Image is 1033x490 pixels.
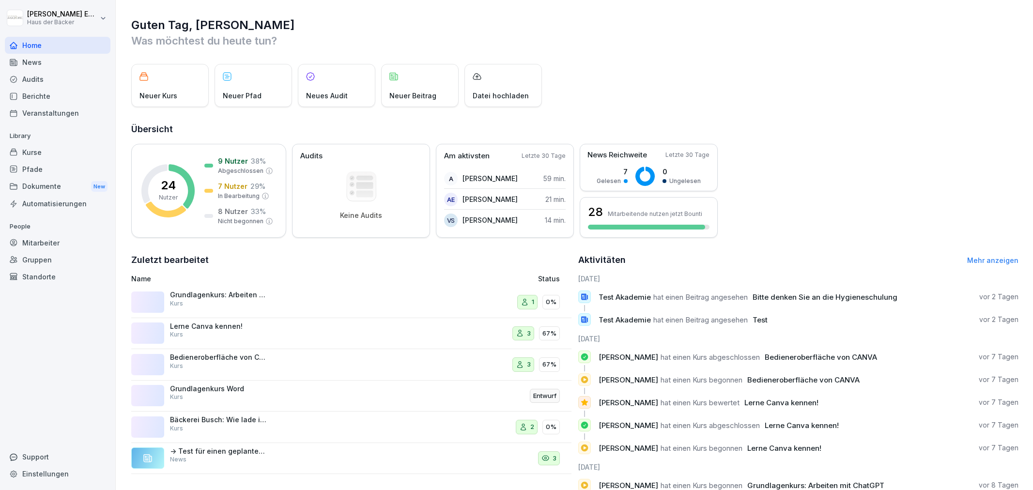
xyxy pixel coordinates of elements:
span: hat einen Kurs bewertet [661,398,740,407]
p: [PERSON_NAME] Ehlerding [27,10,98,18]
h1: Guten Tag, [PERSON_NAME] [131,17,1018,33]
p: 3 [527,360,531,369]
p: Bedieneroberfläche von CANVA [170,353,267,362]
p: vor 8 Tagen [979,480,1018,490]
p: [PERSON_NAME] [463,215,518,225]
h6: [DATE] [578,462,1018,472]
p: 3 [527,329,531,338]
p: Neuer Pfad [223,91,262,101]
h6: [DATE] [578,274,1018,284]
p: 24 [161,180,176,191]
p: 7 Nutzer [218,181,247,191]
p: In Bearbeitung [218,192,260,200]
h6: [DATE] [578,334,1018,344]
span: [PERSON_NAME] [599,352,658,362]
p: 9 Nutzer [218,156,248,166]
p: vor 7 Tagen [979,375,1018,384]
p: Kurs [170,299,183,308]
a: Home [5,37,110,54]
p: Datei hochladen [473,91,529,101]
a: News [5,54,110,71]
span: [PERSON_NAME] [599,444,658,453]
a: Automatisierungen [5,195,110,212]
a: DokumenteNew [5,178,110,196]
p: 0% [546,422,556,432]
div: Pfade [5,161,110,178]
p: Gelesen [597,177,621,185]
div: VS [444,214,458,227]
span: [PERSON_NAME] [599,481,658,490]
p: Haus der Bäcker [27,19,98,26]
p: vor 2 Tagen [979,292,1018,302]
span: Test [753,315,768,324]
a: Gruppen [5,251,110,268]
a: Grundlagenkurs WordKursEntwurf [131,381,571,412]
p: Mitarbeitende nutzen jetzt Bounti [608,210,702,217]
a: -> Test für einen geplanten BeitragNews3 [131,443,571,475]
p: vor 7 Tagen [979,420,1018,430]
p: 21 min. [545,194,566,204]
a: Veranstaltungen [5,105,110,122]
p: Ungelesen [669,177,701,185]
div: A [444,172,458,185]
a: Mitarbeiter [5,234,110,251]
p: Kurs [170,424,183,433]
p: Letzte 30 Tage [522,152,566,160]
p: Was möchtest du heute tun? [131,33,1018,48]
p: 29 % [250,181,265,191]
p: News [170,455,186,464]
a: Einstellungen [5,465,110,482]
p: 0% [546,297,556,307]
span: hat einen Beitrag angesehen [653,292,748,302]
span: Bedieneroberfläche von CANVA [765,352,877,362]
span: [PERSON_NAME] [599,421,658,430]
span: Bitte denken Sie an die Hygieneschulung [753,292,897,302]
span: Test Akademie [599,315,651,324]
span: Lerne Canva kennen! [765,421,839,430]
p: Audits [300,151,323,162]
p: 1 [532,297,534,307]
p: News Reichweite [587,150,647,161]
p: 2 [530,422,534,432]
p: 8 Nutzer [218,206,248,216]
p: Am aktivsten [444,151,490,162]
p: Neuer Beitrag [389,91,436,101]
a: Kurse [5,144,110,161]
p: Kurs [170,362,183,370]
p: Neues Audit [306,91,348,101]
a: Grundlagenkurs: Arbeiten mit ChatGPTKurs10% [131,287,571,318]
p: 33 % [251,206,266,216]
a: Bäckerei Busch: Wie lade ich mir die Bounti App herunter?Kurs20% [131,412,571,443]
span: Grundlagenkurs: Arbeiten mit ChatGPT [747,481,884,490]
h2: Aktivitäten [578,253,626,267]
div: AE [444,193,458,206]
p: [PERSON_NAME] [463,194,518,204]
p: vor 7 Tagen [979,443,1018,453]
p: Bäckerei Busch: Wie lade ich mir die Bounti App herunter? [170,415,267,424]
p: Status [538,274,560,284]
span: hat einen Kurs abgeschlossen [661,421,760,430]
p: Abgeschlossen [218,167,263,175]
a: Berichte [5,88,110,105]
div: New [91,181,108,192]
p: Nutzer [159,193,178,202]
p: Kurs [170,393,183,401]
p: vor 2 Tagen [979,315,1018,324]
span: hat einen Beitrag angesehen [653,315,748,324]
p: vor 7 Tagen [979,352,1018,362]
p: Letzte 30 Tage [665,151,709,159]
p: Nicht begonnen [218,217,263,226]
div: Support [5,448,110,465]
p: 0 [663,167,701,177]
p: -> Test für einen geplanten Beitrag [170,447,267,456]
p: 38 % [251,156,266,166]
span: hat einen Kurs abgeschlossen [661,352,760,362]
p: 59 min. [543,173,566,184]
p: Neuer Kurs [139,91,177,101]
